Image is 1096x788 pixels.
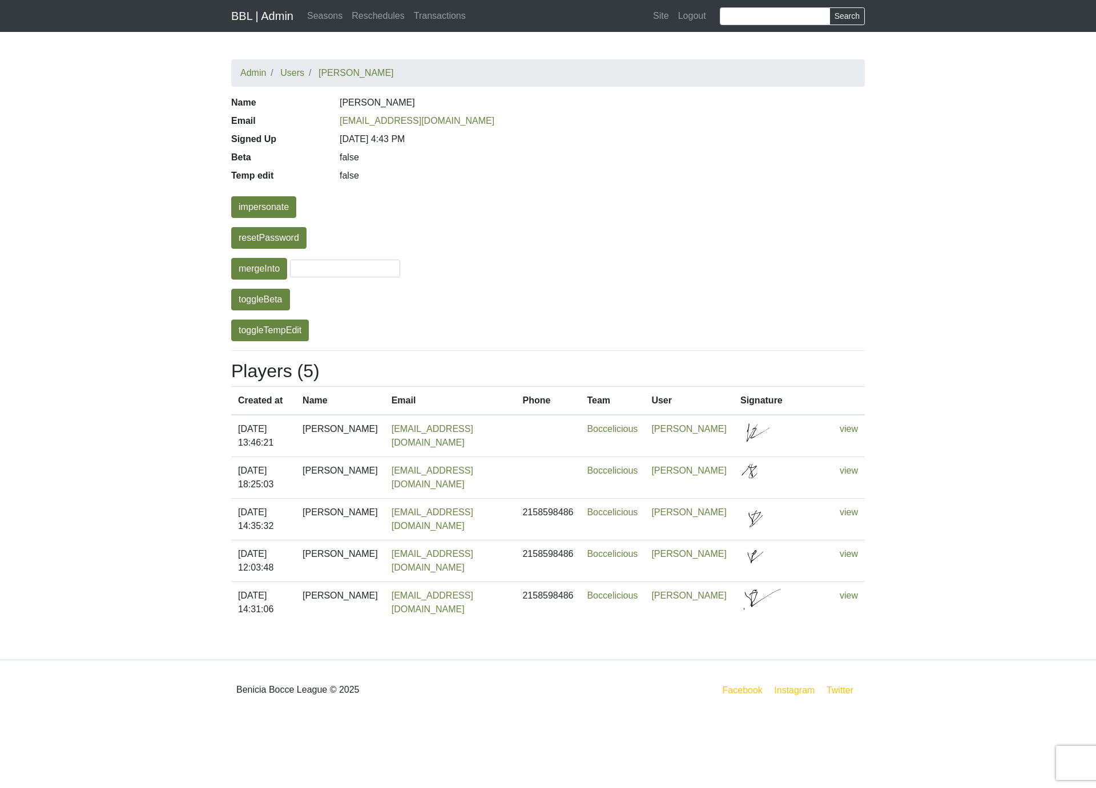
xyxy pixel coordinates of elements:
[296,499,385,540] td: [PERSON_NAME]
[587,591,638,600] a: Boccelicious
[772,683,817,697] a: Instagram
[392,591,473,614] a: [EMAIL_ADDRESS][DOMAIN_NAME]
[587,466,638,475] a: Boccelicious
[734,387,833,415] th: Signature
[829,7,865,25] button: Search
[296,415,385,457] td: [PERSON_NAME]
[231,289,290,310] button: toggleBeta
[231,582,296,624] td: [DATE] 14:31:06
[840,549,858,559] a: view
[296,387,385,415] th: Name
[580,387,644,415] th: Team
[296,540,385,582] td: [PERSON_NAME]
[651,591,727,600] a: [PERSON_NAME]
[231,258,287,280] button: mergeInto
[231,320,309,341] button: toggleTempEdit
[303,5,347,27] a: Seasons
[223,669,548,710] div: Benicia Bocce League © 2025
[223,169,331,187] dt: Temp edit
[740,547,826,569] img: signed at 3/3/24 12:16pm
[515,387,580,415] th: Phone
[740,589,826,611] img: signed at 2/6/25 1:38pm
[392,549,473,572] a: [EMAIL_ADDRESS][DOMAIN_NAME]
[347,5,409,27] a: Reschedules
[587,424,638,434] a: Boccelicious
[651,549,727,559] a: [PERSON_NAME]
[651,507,727,517] a: [PERSON_NAME]
[223,114,331,132] dt: Email
[331,169,873,183] dd: false
[385,387,516,415] th: Email
[296,582,385,624] td: [PERSON_NAME]
[840,466,858,475] a: view
[231,457,296,499] td: [DATE] 18:25:03
[515,582,580,624] td: 2158598486
[231,415,296,457] td: [DATE] 13:46:21
[515,499,580,540] td: 2158598486
[319,68,394,78] a: [PERSON_NAME]
[231,360,865,382] h2: Players (5)
[340,116,494,126] a: [EMAIL_ADDRESS][DOMAIN_NAME]
[331,96,873,110] dd: [PERSON_NAME]
[223,132,331,151] dt: Signed Up
[240,68,266,78] a: Admin
[231,540,296,582] td: [DATE] 12:03:48
[840,591,858,600] a: view
[331,151,873,164] dd: false
[587,549,638,559] a: Boccelicious
[409,5,470,27] a: Transactions
[392,507,473,531] a: [EMAIL_ADDRESS][DOMAIN_NAME]
[644,387,734,415] th: User
[651,424,727,434] a: [PERSON_NAME]
[392,424,473,447] a: [EMAIL_ADDRESS][DOMAIN_NAME]
[720,7,830,25] input: Search
[223,151,331,169] dt: Beta
[740,464,826,486] img: signed at 7/10/22 4:46pm
[720,683,765,697] a: Facebook
[740,422,826,444] img: signed at 2/1/21 8:58am
[280,68,304,78] a: Users
[587,507,638,517] a: Boccelicious
[231,499,296,540] td: [DATE] 14:35:32
[840,424,858,434] a: view
[231,227,307,249] button: resetPassword
[231,387,296,415] th: Created at
[231,5,293,27] a: BBL | Admin
[223,96,331,114] dt: Name
[296,457,385,499] td: [PERSON_NAME]
[840,507,858,517] a: view
[231,196,296,218] button: impersonate
[231,59,865,87] nav: breadcrumb
[674,5,711,27] a: Logout
[331,132,873,146] dd: [DATE] 4:43 PM
[651,466,727,475] a: [PERSON_NAME]
[515,540,580,582] td: 2158598486
[824,683,863,697] a: Twitter
[648,5,674,27] a: Site
[740,506,826,527] img: signed at 1/29/23 10:18am
[392,466,473,489] a: [EMAIL_ADDRESS][DOMAIN_NAME]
